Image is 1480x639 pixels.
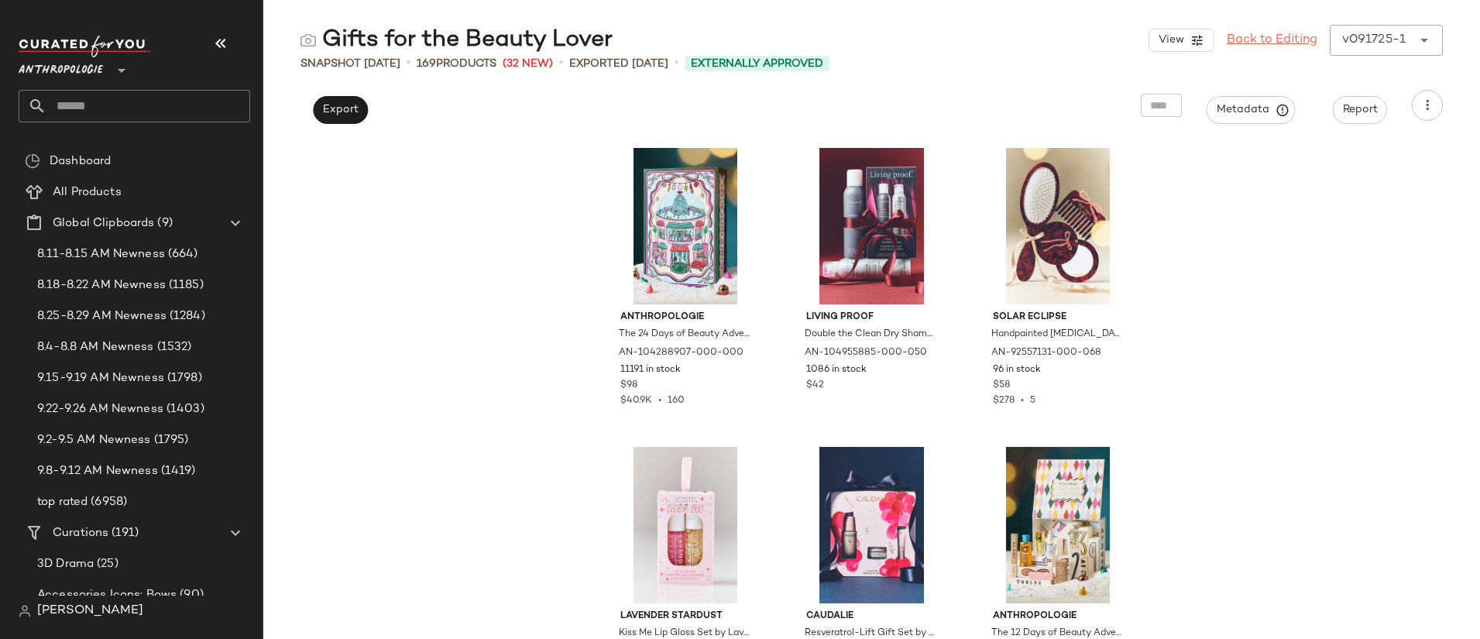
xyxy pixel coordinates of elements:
[37,400,163,418] span: 9.22-9.26 AM Newness
[675,54,678,73] span: •
[1216,103,1286,117] span: Metadata
[620,311,751,325] span: Anthropologie
[1333,96,1387,124] button: Report
[993,610,1124,624] span: Anthropologie
[668,396,685,406] span: 160
[37,462,158,480] span: 9.8-9.12 AM Newness
[503,56,553,72] span: (32 New)
[108,524,139,542] span: (191)
[619,346,743,360] span: AN-104288907-000-000
[620,396,652,406] span: $40.9K
[980,447,1136,603] img: 104288915_000_b2
[177,586,204,604] span: (90)
[806,363,867,377] span: 1086 in stock
[37,586,177,604] span: Accessories Icons: Bows
[37,338,154,356] span: 8.4-8.8 AM Newness
[806,311,937,325] span: Living Proof
[25,153,40,169] img: svg%3e
[1157,34,1183,46] span: View
[163,400,204,418] span: (1403)
[322,104,359,116] span: Export
[806,610,937,624] span: Caudalie
[19,36,150,57] img: cfy_white_logo.C9jOOHJF.svg
[300,25,613,56] div: Gifts for the Beauty Lover
[88,493,127,511] span: (6958)
[313,96,368,124] button: Export
[50,153,111,170] span: Dashboard
[37,246,165,263] span: 8.11-8.15 AM Newness
[794,148,949,304] img: 104955885_050_a
[407,54,410,73] span: •
[167,307,205,325] span: (1284)
[37,369,164,387] span: 9.15-9.19 AM Newness
[991,346,1101,360] span: AN-92557131-000-068
[164,369,202,387] span: (1798)
[1015,396,1030,406] span: •
[154,215,172,232] span: (9)
[1227,31,1317,50] a: Back to Editing
[300,56,400,72] span: Snapshot [DATE]
[37,555,94,573] span: 3D Drama
[53,184,122,201] span: All Products
[608,148,764,304] img: 104288907_000_b
[806,379,824,393] span: $42
[1342,104,1378,116] span: Report
[166,277,204,294] span: (1185)
[37,277,166,294] span: 8.18-8.22 AM Newness
[805,328,936,342] span: Double the Clean Dry Shampoo Set by Living Proof in Purple, Women's at Anthropologie
[1207,96,1296,124] button: Metadata
[37,493,88,511] span: top rated
[37,602,143,620] span: [PERSON_NAME]
[53,524,108,542] span: Curations
[37,307,167,325] span: 8.25-8.29 AM Newness
[652,396,668,406] span: •
[300,33,316,48] img: svg%3e
[1149,29,1214,52] button: View
[805,346,927,360] span: AN-104955885-000-050
[691,56,823,72] span: Externally Approved
[417,58,436,70] span: 169
[620,379,637,393] span: $98
[991,328,1122,342] span: Handpainted [MEDICAL_DATA] Hair Brush by Solar Eclipse in Pink, Women's at Anthropologie
[794,447,949,603] img: 104676101_000_a
[1030,396,1035,406] span: 5
[569,56,668,72] p: Exported [DATE]
[165,246,198,263] span: (664)
[993,396,1015,406] span: $278
[19,605,31,617] img: svg%3e
[158,462,196,480] span: (1419)
[154,338,192,356] span: (1532)
[37,431,151,449] span: 9.2-9.5 AM Newness
[993,379,1010,393] span: $58
[619,328,750,342] span: The 24 Days of Beauty Advent Calendar by Anthropologie
[559,54,563,73] span: •
[620,363,681,377] span: 11191 in stock
[620,610,751,624] span: Lavender Stardust
[151,431,189,449] span: (1795)
[94,555,118,573] span: (25)
[993,311,1124,325] span: Solar Eclipse
[980,148,1136,304] img: 92557131_068_a11
[1342,31,1406,50] div: v091725-1
[993,363,1041,377] span: 96 in stock
[608,447,764,603] img: 104498126_066_b
[417,56,496,72] div: Products
[19,53,103,81] span: Anthropologie
[53,215,154,232] span: Global Clipboards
